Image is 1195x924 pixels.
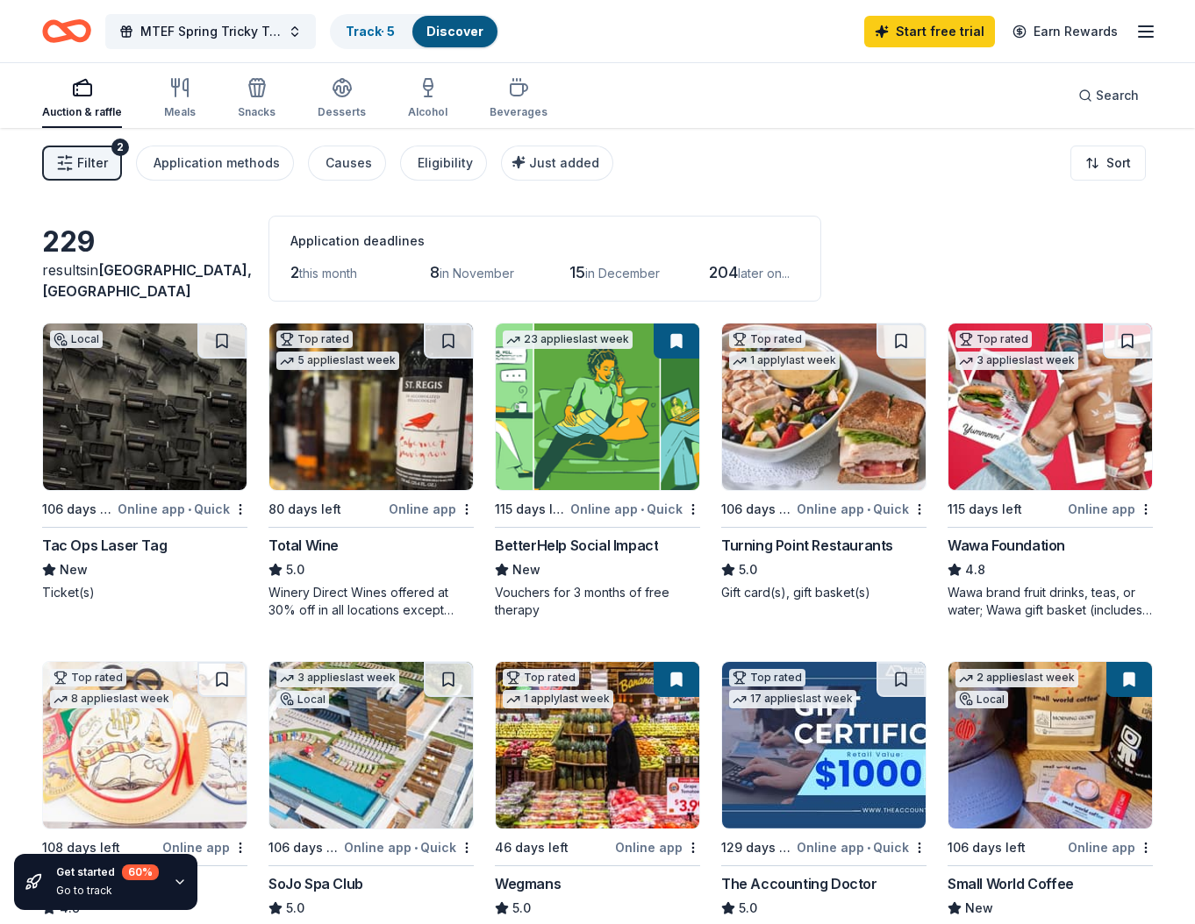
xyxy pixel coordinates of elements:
[118,498,247,520] div: Online app Quick
[268,584,474,619] div: Winery Direct Wines offered at 30% off in all locations except [GEOGRAPHIC_DATA], [GEOGRAPHIC_DAT...
[42,11,91,52] a: Home
[490,70,547,128] button: Beverages
[955,331,1032,348] div: Top rated
[56,884,159,898] div: Go to track
[948,323,1153,619] a: Image for Wawa FoundationTop rated3 applieslast week115 days leftOnline appWawa Foundation4.8Wawa...
[276,352,399,370] div: 5 applies last week
[42,837,120,858] div: 108 days left
[330,14,499,49] button: Track· 5Discover
[721,873,877,894] div: The Accounting Doctor
[640,502,644,516] span: •
[268,499,341,520] div: 80 days left
[414,841,418,855] span: •
[318,70,366,128] button: Desserts
[42,584,247,601] div: Ticket(s)
[1068,498,1153,520] div: Online app
[722,662,926,828] img: Image for The Accounting Doctor
[512,898,531,919] span: 5.0
[188,502,191,516] span: •
[238,105,275,119] div: Snacks
[1068,836,1153,858] div: Online app
[721,584,927,601] div: Gift card(s), gift basket(s)
[721,499,793,520] div: 106 days left
[276,691,329,708] div: Local
[739,559,757,580] span: 5.0
[495,535,658,556] div: BetterHelp Social Impact
[721,837,793,858] div: 129 days left
[864,16,995,47] a: Start free trial
[729,352,840,370] div: 1 apply last week
[42,105,122,119] div: Auction & raffle
[948,535,1065,556] div: Wawa Foundation
[797,498,927,520] div: Online app Quick
[122,864,159,880] div: 60 %
[955,691,1008,708] div: Local
[326,153,372,174] div: Causes
[430,263,440,281] span: 8
[400,146,487,181] button: Eligibility
[42,70,122,128] button: Auction & raffle
[503,690,613,708] div: 1 apply last week
[965,898,993,919] span: New
[43,662,247,828] img: Image for Oriental Trading
[42,146,122,181] button: Filter2
[299,266,357,281] span: this month
[495,837,569,858] div: 46 days left
[111,139,129,156] div: 2
[164,105,196,119] div: Meals
[42,259,247,302] div: results
[721,535,893,556] div: Turning Point Restaurants
[408,105,447,119] div: Alcohol
[50,669,126,686] div: Top rated
[42,261,252,300] span: [GEOGRAPHIC_DATA], [GEOGRAPHIC_DATA]
[1064,78,1153,113] button: Search
[955,669,1078,687] div: 2 applies last week
[495,323,700,619] a: Image for BetterHelp Social Impact23 applieslast week115 days leftOnline app•QuickBetterHelp Soci...
[154,153,280,174] div: Application methods
[42,261,252,300] span: in
[615,836,700,858] div: Online app
[290,231,799,252] div: Application deadlines
[290,263,299,281] span: 2
[570,498,700,520] div: Online app Quick
[867,841,870,855] span: •
[268,323,474,619] a: Image for Total WineTop rated5 applieslast week80 days leftOnline appTotal Wine5.0Winery Direct W...
[797,836,927,858] div: Online app Quick
[318,105,366,119] div: Desserts
[495,873,561,894] div: Wegmans
[1002,16,1128,47] a: Earn Rewards
[286,559,304,580] span: 5.0
[105,14,316,49] button: MTEF Spring Tricky Tray
[50,690,173,708] div: 8 applies last week
[269,323,473,490] img: Image for Total Wine
[42,224,247,259] div: 229
[501,146,613,181] button: Just added
[162,836,247,858] div: Online app
[389,498,474,520] div: Online app
[739,898,757,919] span: 5.0
[529,155,599,170] span: Just added
[512,559,540,580] span: New
[56,864,159,880] div: Get started
[948,584,1153,619] div: Wawa brand fruit drinks, teas, or water; Wawa gift basket (includes Wawa products and coupons)
[495,584,700,619] div: Vouchers for 3 months of free therapy
[77,153,108,174] span: Filter
[1070,146,1146,181] button: Sort
[948,837,1026,858] div: 106 days left
[569,263,585,281] span: 15
[276,331,353,348] div: Top rated
[140,21,281,42] span: MTEF Spring Tricky Tray
[495,499,567,520] div: 115 days left
[268,873,363,894] div: SoJo Spa Club
[268,837,340,858] div: 106 days left
[948,662,1152,828] img: Image for Small World Coffee
[729,690,856,708] div: 17 applies last week
[709,263,738,281] span: 204
[276,669,399,687] div: 3 applies last week
[308,146,386,181] button: Causes
[1106,153,1131,174] span: Sort
[164,70,196,128] button: Meals
[496,662,699,828] img: Image for Wegmans
[42,323,247,601] a: Image for Tac Ops Laser TagLocal106 days leftOnline app•QuickTac Ops Laser TagNewTicket(s)
[440,266,514,281] span: in November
